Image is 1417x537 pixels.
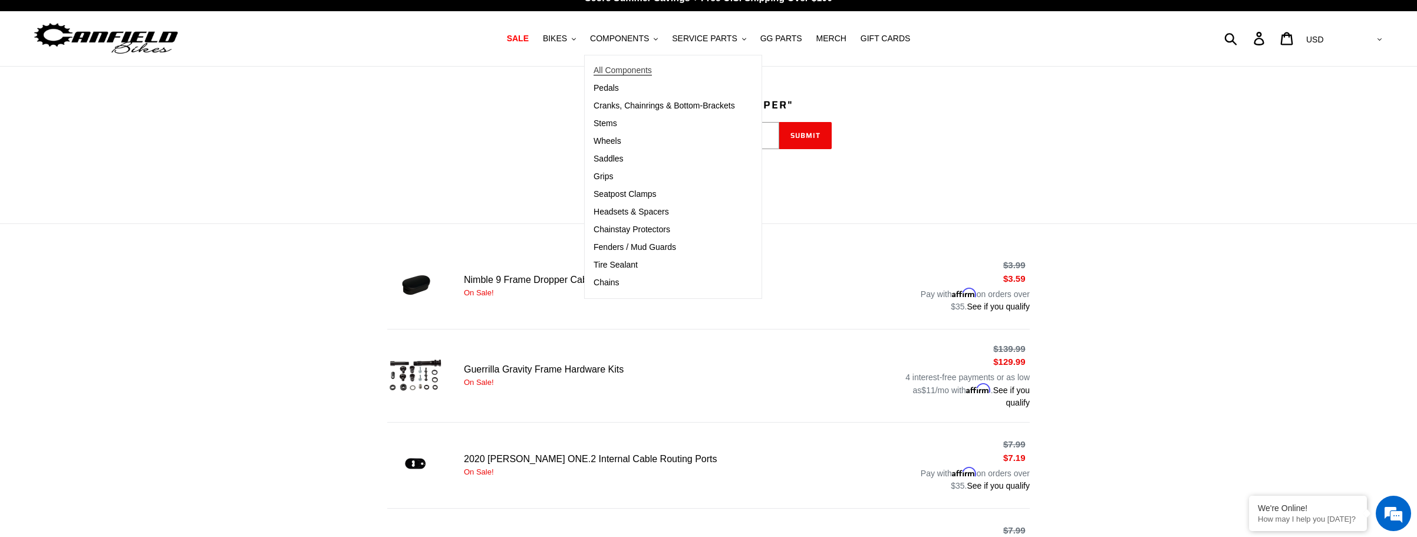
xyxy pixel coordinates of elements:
[13,65,31,83] div: Navigation go back
[810,31,852,47] a: MERCH
[855,31,917,47] a: GIFT CARDS
[760,34,802,44] span: GG PARTS
[543,34,567,44] span: BIKES
[585,168,744,186] a: Grips
[816,34,846,44] span: MERCH
[507,34,529,44] span: SALE
[193,6,222,34] div: Minimize live chat window
[594,83,619,93] span: Pedals
[1231,25,1261,51] input: Search
[594,136,621,146] span: Wheels
[594,101,735,111] span: Cranks, Chainrings & Bottom-Brackets
[537,31,582,47] button: BIKES
[672,34,737,44] span: SERVICE PARTS
[594,118,617,129] span: Stems
[501,31,535,47] a: SALE
[585,274,744,292] a: Chains
[594,260,638,270] span: Tire Sealant
[585,186,744,203] a: Seatpost Clamps
[585,256,744,274] a: Tire Sealant
[594,65,652,75] span: All Components
[861,34,911,44] span: GIFT CARDS
[594,278,619,288] span: Chains
[1258,515,1358,523] p: How may I help you today?
[585,133,744,150] a: Wheels
[585,150,744,168] a: Saddles
[594,189,657,199] span: Seatpost Clamps
[585,97,744,115] a: Cranks, Chainrings & Bottom-Brackets
[594,242,676,252] span: Fenders / Mud Guards
[779,122,832,149] button: Submit
[6,322,225,363] textarea: Type your message and hit 'Enter'
[1258,503,1358,513] div: We're Online!
[32,20,180,57] img: Canfield Bikes
[79,66,216,81] div: Chat with us now
[387,99,1030,112] h1: 57 results for "dropper"
[594,225,670,235] span: Chainstay Protectors
[585,62,744,80] a: All Components
[666,31,752,47] button: SERVICE PARTS
[38,59,67,88] img: d_696896380_company_1647369064580_696896380
[585,203,744,221] a: Headsets & Spacers
[585,80,744,97] a: Pedals
[585,239,744,256] a: Fenders / Mud Guards
[585,221,744,239] a: Chainstay Protectors
[584,31,664,47] button: COMPONENTS
[594,207,669,217] span: Headsets & Spacers
[590,34,649,44] span: COMPONENTS
[585,115,744,133] a: Stems
[68,149,163,268] span: We're online!
[754,31,808,47] a: GG PARTS
[594,154,624,164] span: Saddles
[594,172,613,182] span: Grips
